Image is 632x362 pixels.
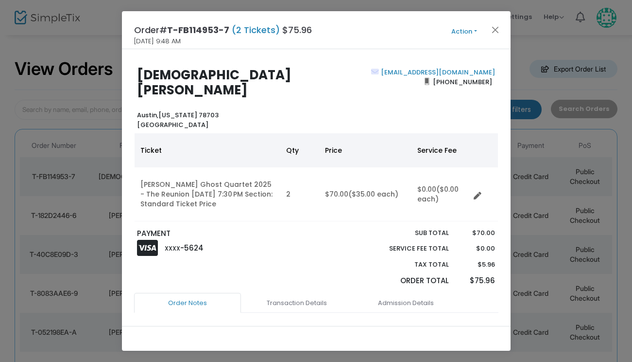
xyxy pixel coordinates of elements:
[167,24,229,36] span: T-FB114953-7
[137,228,311,239] p: PAYMENT
[137,110,219,129] b: [US_STATE] 78703 [GEOGRAPHIC_DATA]
[319,167,411,221] td: $70.00
[379,68,495,77] a: [EMAIL_ADDRESS][DOMAIN_NAME]
[411,167,470,221] td: $0.00
[367,260,449,270] p: Tax Total
[134,293,241,313] a: Order Notes
[135,167,280,221] td: [PERSON_NAME] Ghost Quartet 2025 - The Reunion [DATE] 7:30 PM Section: Standard Ticket Price
[229,24,282,36] span: (2 Tickets)
[134,36,181,46] span: [DATE] 9:48 AM
[180,243,204,253] span: -5624
[135,133,280,167] th: Ticket
[348,189,398,199] span: ($35.00 each)
[243,293,350,313] a: Transaction Details
[367,228,449,238] p: Sub total
[137,66,291,99] b: [DEMOGRAPHIC_DATA][PERSON_NAME]
[134,23,312,36] h4: Order# $75.96
[367,244,449,253] p: Service Fee Total
[165,244,180,253] span: XXXX
[353,293,460,313] a: Admission Details
[137,110,158,120] span: Austin,
[417,184,459,204] span: ($0.00 each)
[280,167,319,221] td: 2
[459,228,495,238] p: $70.00
[489,23,501,36] button: Close
[411,133,470,167] th: Service Fee
[435,26,494,37] button: Action
[459,244,495,253] p: $0.00
[319,133,411,167] th: Price
[459,275,495,287] p: $75.96
[135,133,498,221] div: Data table
[280,133,319,167] th: Qty
[367,275,449,287] p: Order Total
[429,74,495,90] span: [PHONE_NUMBER]
[459,260,495,270] p: $5.96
